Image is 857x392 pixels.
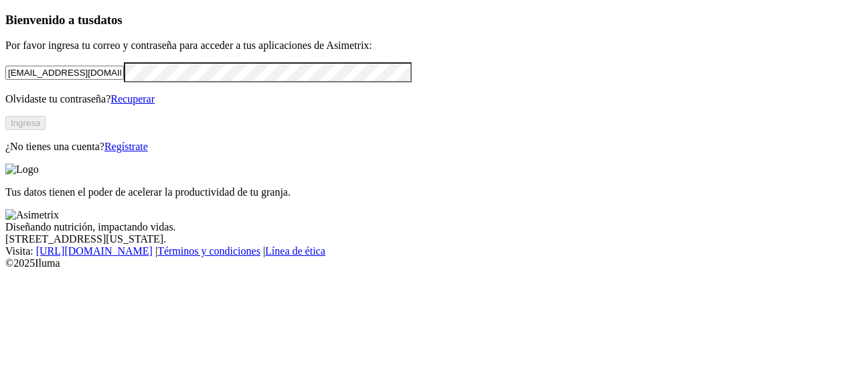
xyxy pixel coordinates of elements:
[36,245,153,257] a: [URL][DOMAIN_NAME]
[5,233,852,245] div: [STREET_ADDRESS][US_STATE].
[5,245,852,257] div: Visita : | |
[5,221,852,233] div: Diseñando nutrición, impactando vidas.
[5,164,39,176] img: Logo
[5,40,852,52] p: Por favor ingresa tu correo y contraseña para acceder a tus aplicaciones de Asimetrix:
[5,186,852,198] p: Tus datos tienen el poder de acelerar la productividad de tu granja.
[5,257,852,269] div: © 2025 Iluma
[5,116,46,130] button: Ingresa
[265,245,325,257] a: Línea de ética
[5,93,852,105] p: Olvidaste tu contraseña?
[104,141,148,152] a: Regístrate
[5,13,852,27] h3: Bienvenido a tus
[157,245,260,257] a: Términos y condiciones
[5,141,852,153] p: ¿No tienes una cuenta?
[110,93,155,105] a: Recuperar
[5,209,59,221] img: Asimetrix
[5,66,124,80] input: Tu correo
[94,13,123,27] span: datos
